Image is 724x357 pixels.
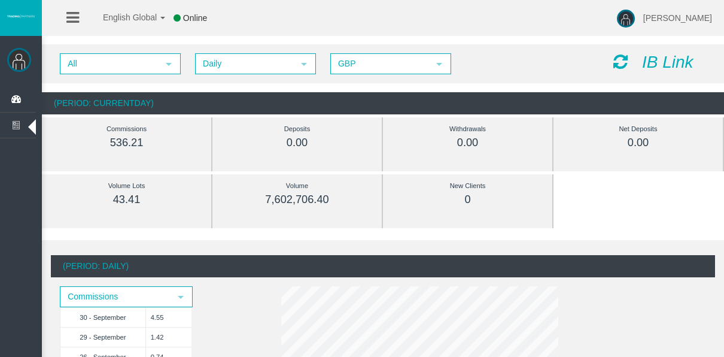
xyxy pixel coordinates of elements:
[61,288,170,306] span: Commissions
[239,136,355,150] div: 0.00
[643,13,712,23] span: [PERSON_NAME]
[410,136,525,150] div: 0.00
[410,122,525,136] div: Withdrawals
[69,179,184,193] div: Volume Lots
[580,122,696,136] div: Net Deposits
[434,59,444,69] span: select
[239,179,355,193] div: Volume
[617,10,635,28] img: user-image
[580,136,696,150] div: 0.00
[42,92,724,114] div: (Period: CurrentDay)
[331,55,428,73] span: GBP
[69,122,184,136] div: Commissions
[60,327,146,347] td: 29 - September
[613,53,628,70] i: Reload Dashboard
[176,292,185,302] span: select
[60,307,146,327] td: 30 - September
[642,53,693,71] i: IB Link
[69,136,184,150] div: 536.21
[196,55,293,73] span: Daily
[145,327,191,347] td: 1.42
[183,13,207,23] span: Online
[145,307,191,327] td: 4.55
[239,193,355,207] div: 7,602,706.40
[299,59,309,69] span: select
[410,193,525,207] div: 0
[6,14,36,19] img: logo.svg
[61,55,158,73] span: All
[239,122,355,136] div: Deposits
[410,179,525,193] div: New Clients
[87,13,157,22] span: English Global
[51,255,715,277] div: (Period: Daily)
[164,59,174,69] span: select
[69,193,184,207] div: 43.41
